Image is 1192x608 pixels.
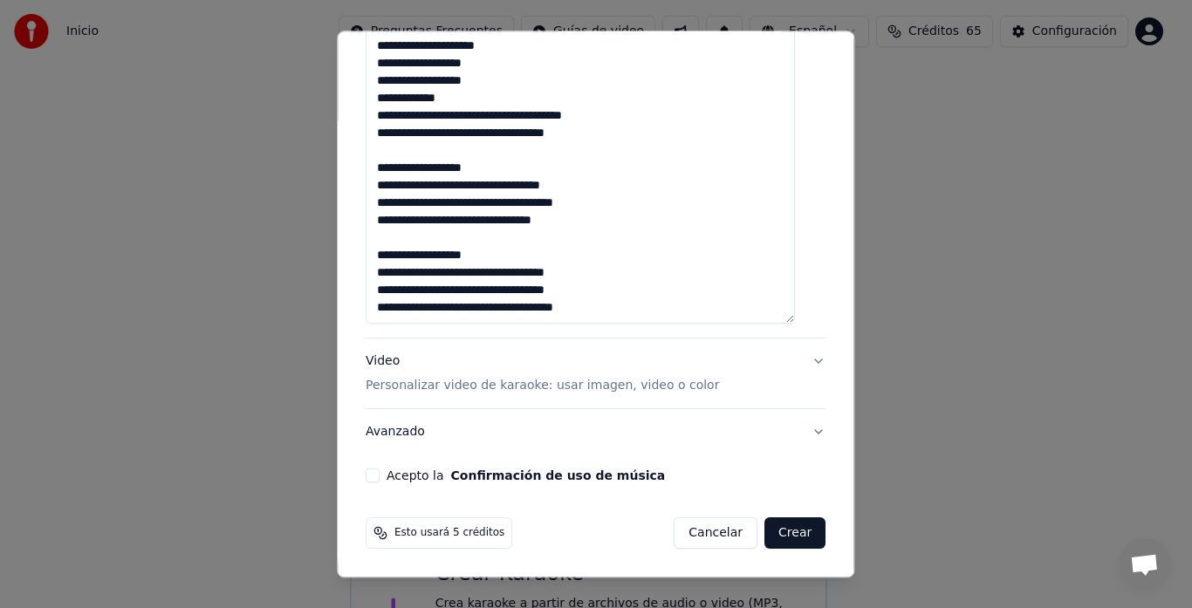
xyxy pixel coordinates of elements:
[366,378,719,395] p: Personalizar video de karaoke: usar imagen, video o color
[387,470,665,482] label: Acepto la
[394,527,504,541] span: Esto usará 5 créditos
[675,518,758,550] button: Cancelar
[366,353,719,395] div: Video
[366,339,825,409] button: VideoPersonalizar video de karaoke: usar imagen, video o color
[764,518,825,550] button: Crear
[451,470,666,482] button: Acepto la
[366,410,825,455] button: Avanzado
